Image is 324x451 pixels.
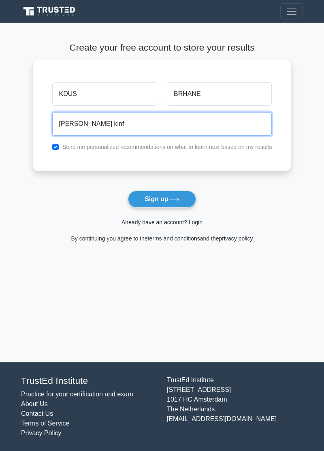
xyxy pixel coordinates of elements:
[280,3,303,19] button: Toggle navigation
[148,235,200,242] a: terms and conditions
[52,82,157,106] input: First name
[21,420,69,427] a: Terms of Service
[62,144,272,150] label: Send me personalized recommendations on what to learn next based on my results
[162,375,308,438] div: TrustEd Institute [STREET_ADDRESS] 1017 HC Amsterdam The Netherlands [EMAIL_ADDRESS][DOMAIN_NAME]
[21,375,157,386] h4: TrustEd Institute
[128,191,196,208] button: Sign up
[21,430,62,436] a: Privacy Policy
[52,112,272,136] input: Email
[28,234,296,243] div: By continuing you agree to the and the
[21,400,48,407] a: About Us
[219,235,253,242] a: privacy policy
[167,82,272,106] input: Last name
[122,219,202,225] a: Already have an account? Login
[21,410,53,417] a: Contact Us
[33,42,292,53] h4: Create your free account to store your results
[21,391,133,398] a: Practice for your certification and exam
